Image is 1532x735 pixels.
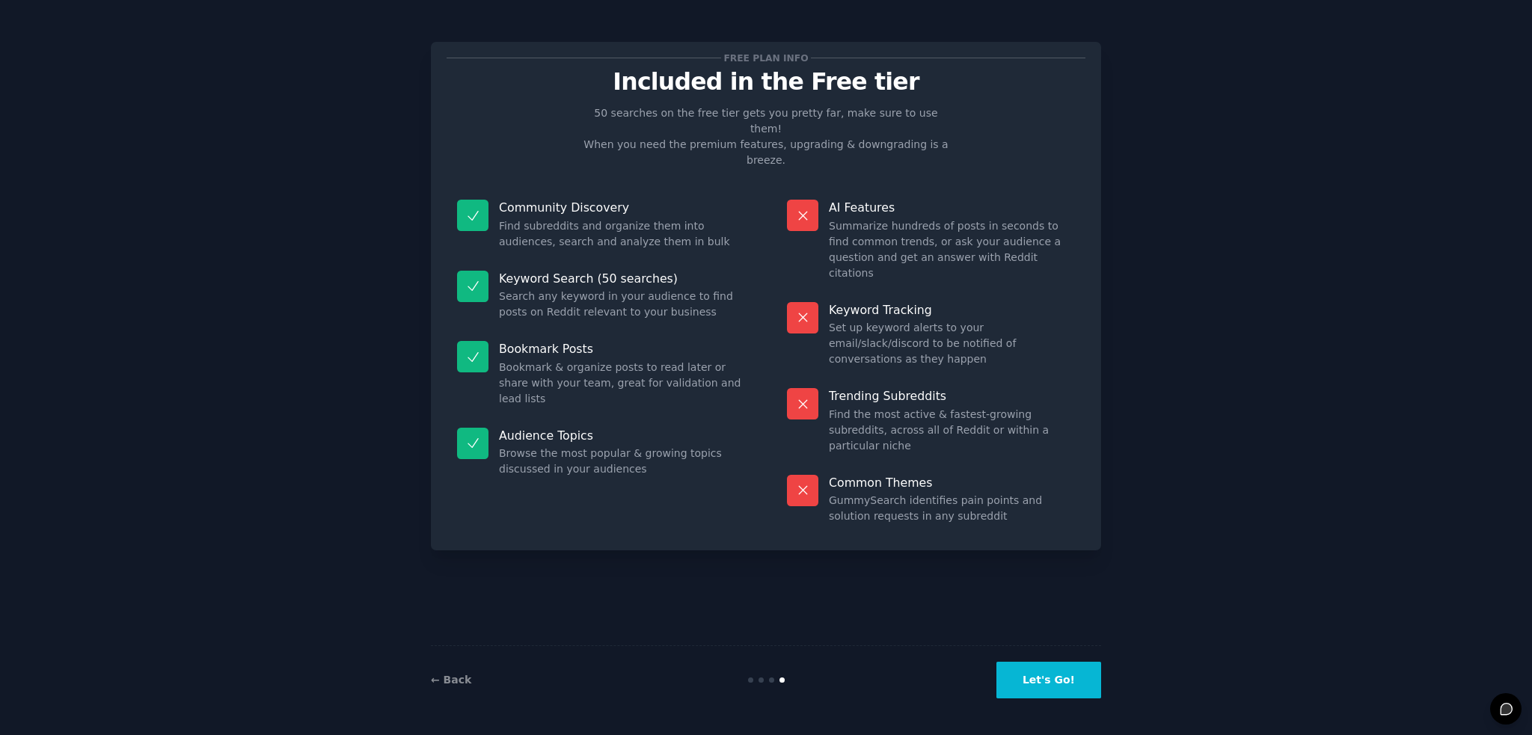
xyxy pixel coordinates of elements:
[721,50,811,66] span: Free plan info
[447,69,1085,95] p: Included in the Free tier
[996,662,1101,698] button: Let's Go!
[829,320,1075,367] dd: Set up keyword alerts to your email/slack/discord to be notified of conversations as they happen
[499,360,745,407] dd: Bookmark & organize posts to read later or share with your team, great for validation and lead lists
[829,200,1075,215] p: AI Features
[829,493,1075,524] dd: GummySearch identifies pain points and solution requests in any subreddit
[499,218,745,250] dd: Find subreddits and organize them into audiences, search and analyze them in bulk
[499,428,745,443] p: Audience Topics
[499,200,745,215] p: Community Discovery
[829,388,1075,404] p: Trending Subreddits
[829,475,1075,490] p: Common Themes
[499,289,745,320] dd: Search any keyword in your audience to find posts on Reddit relevant to your business
[577,105,955,168] p: 50 searches on the free tier gets you pretty far, make sure to use them! When you need the premiu...
[829,302,1075,318] p: Keyword Tracking
[499,446,745,477] dd: Browse the most popular & growing topics discussed in your audiences
[499,271,745,286] p: Keyword Search (50 searches)
[499,341,745,357] p: Bookmark Posts
[829,218,1075,281] dd: Summarize hundreds of posts in seconds to find common trends, or ask your audience a question and...
[829,407,1075,454] dd: Find the most active & fastest-growing subreddits, across all of Reddit or within a particular niche
[431,674,471,686] a: ← Back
